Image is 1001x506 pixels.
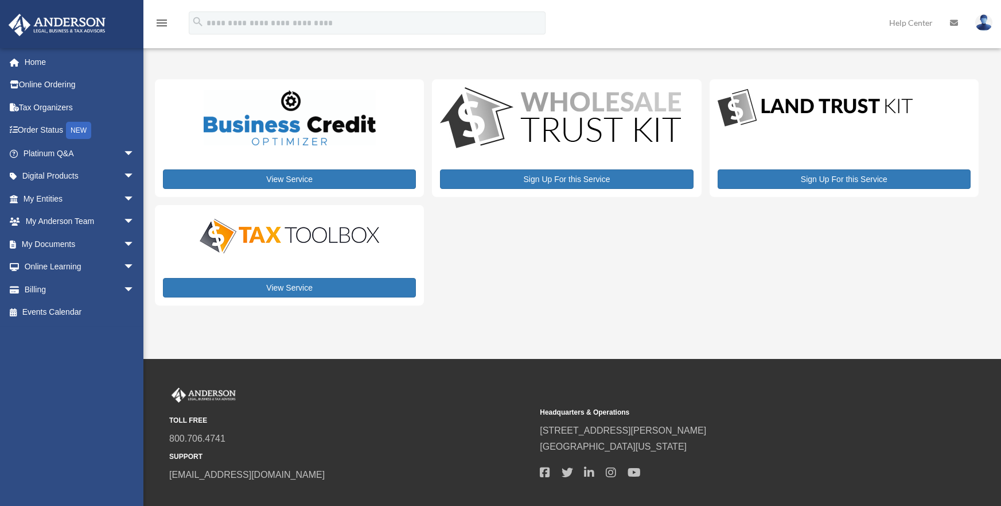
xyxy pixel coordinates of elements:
[123,187,146,211] span: arrow_drop_down
[169,415,532,427] small: TOLL FREE
[123,165,146,188] span: arrow_drop_down
[123,210,146,234] span: arrow_drop_down
[8,142,152,165] a: Platinum Q&Aarrow_drop_down
[163,169,416,189] a: View Service
[8,278,152,301] a: Billingarrow_drop_down
[540,426,706,435] a: [STREET_ADDRESS][PERSON_NAME]
[718,169,971,189] a: Sign Up For this Service
[123,278,146,302] span: arrow_drop_down
[123,233,146,256] span: arrow_drop_down
[5,14,109,36] img: Anderson Advisors Platinum Portal
[540,407,902,419] small: Headquarters & Operations
[8,74,152,96] a: Online Ordering
[440,169,693,189] a: Sign Up For this Service
[8,96,152,119] a: Tax Organizers
[975,14,992,31] img: User Pic
[66,122,91,139] div: NEW
[8,165,146,188] a: Digital Productsarrow_drop_down
[718,87,913,129] img: LandTrust_lgo-1.jpg
[169,470,325,480] a: [EMAIL_ADDRESS][DOMAIN_NAME]
[440,87,681,151] img: WS-Trust-Kit-lgo-1.jpg
[540,442,687,451] a: [GEOGRAPHIC_DATA][US_STATE]
[8,301,152,324] a: Events Calendar
[192,16,204,28] i: search
[163,278,416,298] a: View Service
[169,434,225,443] a: 800.706.4741
[8,187,152,210] a: My Entitiesarrow_drop_down
[8,119,152,142] a: Order StatusNEW
[123,142,146,165] span: arrow_drop_down
[155,16,169,30] i: menu
[8,51,152,74] a: Home
[169,388,238,403] img: Anderson Advisors Platinum Portal
[8,210,152,233] a: My Anderson Teamarrow_drop_down
[8,233,152,256] a: My Documentsarrow_drop_down
[123,256,146,279] span: arrow_drop_down
[155,20,169,30] a: menu
[169,451,532,463] small: SUPPORT
[8,256,152,279] a: Online Learningarrow_drop_down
